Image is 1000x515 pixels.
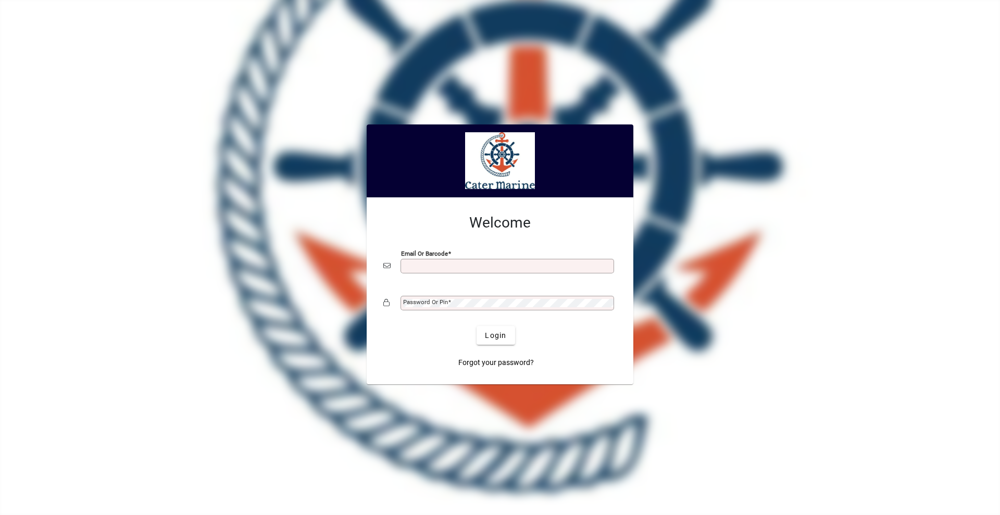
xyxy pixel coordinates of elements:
[401,250,448,257] mat-label: Email or Barcode
[403,298,448,306] mat-label: Password or Pin
[383,214,617,232] h2: Welcome
[485,330,506,341] span: Login
[458,357,534,368] span: Forgot your password?
[477,326,515,345] button: Login
[454,353,538,372] a: Forgot your password?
